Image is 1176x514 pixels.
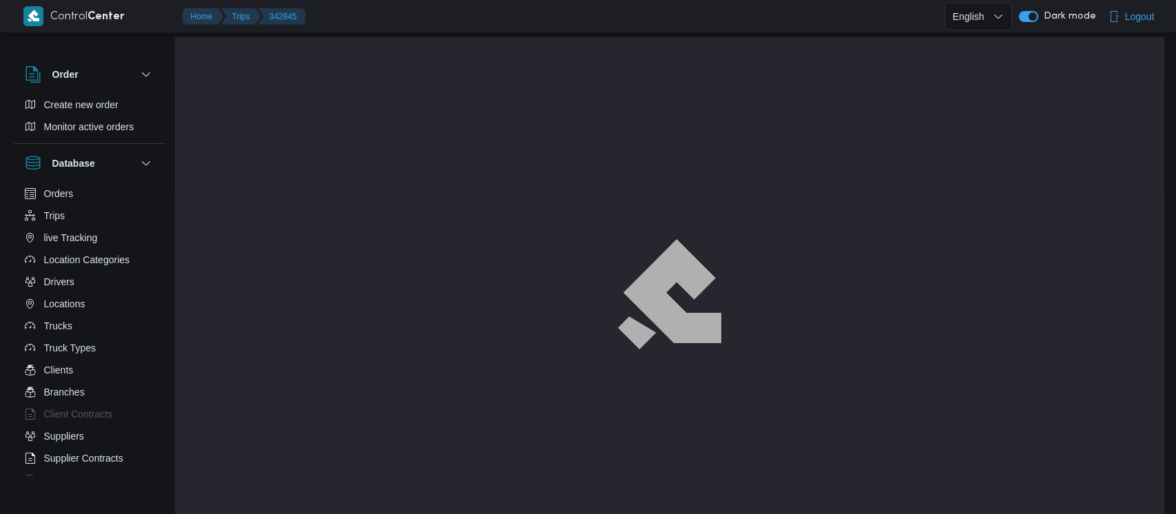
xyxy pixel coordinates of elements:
h3: Database [52,155,95,172]
img: X8yXhbKr1z7QwAAAABJRU5ErkJggg== [23,6,43,26]
span: Monitor active orders [44,119,134,135]
span: Suppliers [44,428,84,444]
button: Supplier Contracts [19,447,160,469]
span: Trucks [44,318,72,334]
button: Trips [19,205,160,227]
button: Truck Types [19,337,160,359]
button: Drivers [19,271,160,293]
span: Supplier Contracts [44,450,123,466]
span: Locations [44,296,85,312]
span: Client Contracts [44,406,113,422]
span: Clients [44,362,74,378]
button: Monitor active orders [19,116,160,138]
span: Location Categories [44,251,130,268]
div: Order [14,94,165,143]
button: Order [25,66,154,83]
b: Center [87,12,125,22]
button: Orders [19,183,160,205]
span: live Tracking [44,229,98,246]
button: Clients [19,359,160,381]
span: Create new order [44,96,118,113]
button: Location Categories [19,249,160,271]
button: Database [25,155,154,172]
button: 342845 [258,8,305,25]
button: Devices [19,469,160,491]
button: Suppliers [19,425,160,447]
button: Trips [221,8,261,25]
span: Orders [44,185,74,202]
button: Locations [19,293,160,315]
button: Branches [19,381,160,403]
span: Devices [44,472,79,489]
span: Logout [1125,8,1155,25]
button: Client Contracts [19,403,160,425]
img: ILLA Logo [626,247,714,341]
button: Trucks [19,315,160,337]
button: Create new order [19,94,160,116]
span: Branches [44,384,85,400]
div: Database [14,183,165,481]
span: Drivers [44,274,74,290]
h3: Order [52,66,79,83]
button: live Tracking [19,227,160,249]
button: Home [183,8,224,25]
span: Truck Types [44,340,96,356]
button: Logout [1103,3,1160,30]
span: Dark mode [1038,11,1096,22]
span: Trips [44,207,65,224]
